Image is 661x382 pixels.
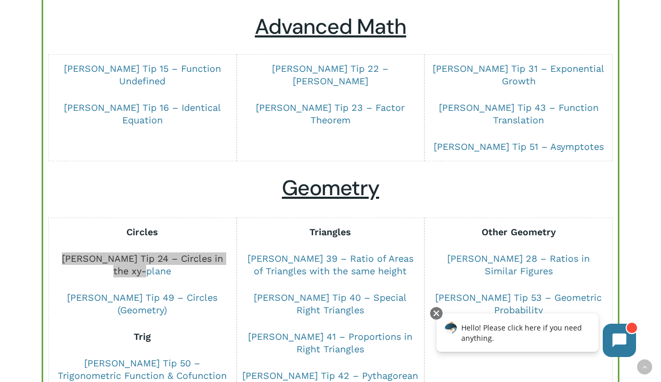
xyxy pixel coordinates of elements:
a: [PERSON_NAME] Tip 23 – Factor Theorem [256,102,405,125]
a: [PERSON_NAME] 28 – Ratios in Similar Figures [447,253,590,276]
strong: Circles [126,226,158,237]
u: Advanced Math [255,13,406,41]
strong: Triangles [309,226,351,237]
a: [PERSON_NAME] Tip 49 – Circles (Geometry) [67,292,217,315]
a: [PERSON_NAME] Tip 50 – Trigonometric Function & Cofunction [58,358,227,381]
a: [PERSON_NAME] Tip 22 – [PERSON_NAME] [272,63,388,86]
strong: Other Geometry [482,226,556,237]
a: [PERSON_NAME] Tip 51 – Asymptotes [434,141,604,152]
a: [PERSON_NAME] Tip 15 – Function Undefined [64,63,221,86]
u: Geometry [282,174,379,202]
a: [PERSON_NAME] 41 – Proportions in Right Triangles [248,331,412,354]
a: [PERSON_NAME] Tip 16 – Identical Equation [64,102,221,125]
strong: Trig [134,331,151,342]
a: [PERSON_NAME] Tip 24 – Circles in the xy-plane [62,253,223,276]
a: [PERSON_NAME] Tip 53 – Geometric Probability [435,292,602,315]
a: [PERSON_NAME] Tip 40 – Special Right Triangles [254,292,407,315]
a: [PERSON_NAME] 39 – Ratio of Areas of Triangles with the same height [248,253,413,276]
a: [PERSON_NAME] Tip 31 – Exponential Growth [433,63,604,86]
a: [PERSON_NAME] Tip 43 – Function Translation [439,102,599,125]
iframe: Chatbot [425,305,646,367]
